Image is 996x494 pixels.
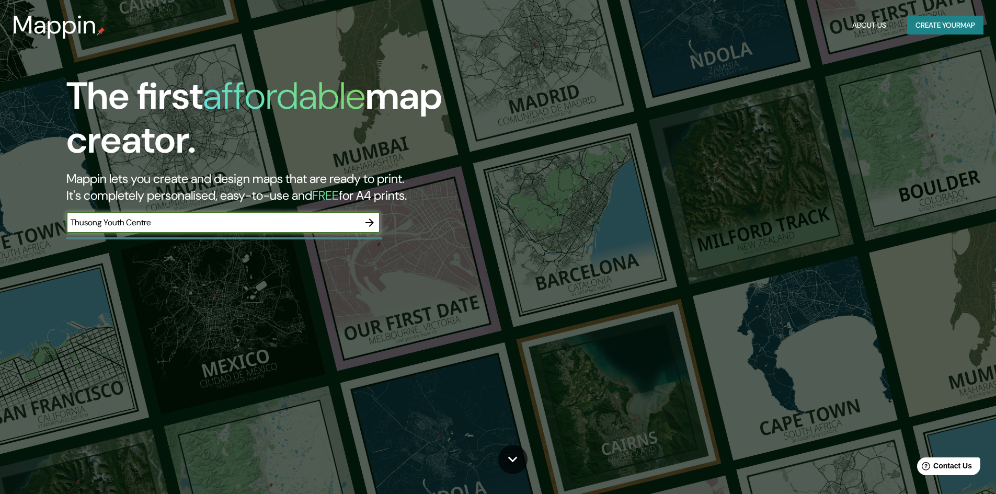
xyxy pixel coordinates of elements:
h1: affordable [203,72,365,120]
input: Choose your favourite place [66,216,359,228]
iframe: Help widget launcher [903,453,984,482]
button: Create yourmap [907,16,983,35]
h3: Mappin [13,10,97,40]
img: mappin-pin [97,27,105,36]
h5: FREE [312,187,339,203]
button: About Us [848,16,890,35]
h1: The first map creator. [66,74,565,170]
h2: Mappin lets you create and design maps that are ready to print. It's completely personalised, eas... [66,170,565,204]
